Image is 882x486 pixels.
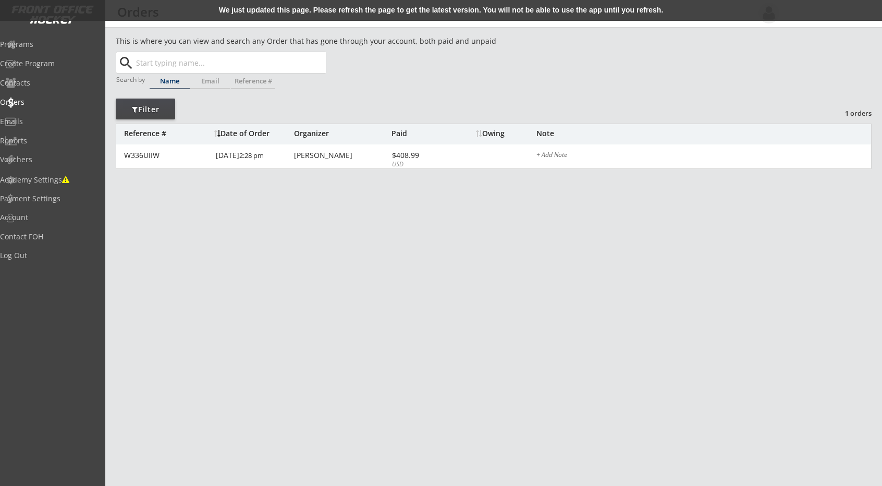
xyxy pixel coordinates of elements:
[150,78,190,84] div: Name
[536,130,872,137] div: Note
[216,144,291,168] div: [DATE]
[294,152,389,159] div: [PERSON_NAME]
[294,130,389,137] div: Organizer
[116,76,146,83] div: Search by
[391,130,448,137] div: Paid
[214,130,291,137] div: Date of Order
[239,151,264,160] font: 2:28 pm
[116,36,556,46] div: This is where you can view and search any Order that has gone through your account, both paid and...
[124,130,209,137] div: Reference #
[134,52,326,73] input: Start typing name...
[392,152,448,159] div: $408.99
[392,160,448,169] div: USD
[476,130,536,137] div: Owing
[124,152,210,159] div: W336UIIW
[817,108,872,118] div: 1 orders
[190,78,230,84] div: Email
[536,152,871,160] div: + Add Note
[117,55,134,71] button: search
[116,104,175,115] div: Filter
[231,78,275,84] div: Reference #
